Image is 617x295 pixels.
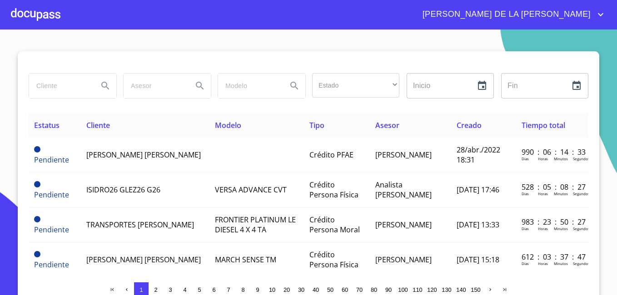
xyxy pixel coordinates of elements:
[298,286,304,293] span: 30
[573,226,590,231] p: Segundos
[342,286,348,293] span: 60
[427,286,437,293] span: 120
[154,286,157,293] span: 2
[312,73,399,98] div: ​
[457,255,499,265] span: [DATE] 15:18
[416,7,595,22] span: [PERSON_NAME] DE LA [PERSON_NAME]
[385,286,392,293] span: 90
[573,156,590,161] p: Segundos
[442,286,451,293] span: 130
[573,261,590,266] p: Segundos
[256,286,259,293] span: 9
[124,74,185,98] input: search
[375,180,432,200] span: Analista [PERSON_NAME]
[457,145,500,165] span: 28/abr./2022 18:31
[356,286,363,293] span: 70
[309,150,353,160] span: Crédito PFAE
[309,120,324,130] span: Tipo
[309,180,358,200] span: Crédito Persona Física
[86,120,110,130] span: Cliente
[398,286,408,293] span: 100
[522,261,529,266] p: Dias
[34,146,40,152] span: Pendiente
[413,286,422,293] span: 110
[218,74,280,98] input: search
[215,120,241,130] span: Modelo
[457,220,499,230] span: [DATE] 13:33
[538,226,548,231] p: Horas
[183,286,186,293] span: 4
[375,150,432,160] span: [PERSON_NAME]
[34,260,69,270] span: Pendiente
[457,185,499,195] span: [DATE] 17:46
[371,286,377,293] span: 80
[34,216,40,222] span: Pendiente
[215,185,287,195] span: VERSA ADVANCE CVT
[554,191,568,196] p: Minutos
[522,147,583,157] p: 990 : 06 : 14 : 33
[86,185,160,195] span: ISIDRO26 GLEZ26 G26
[538,191,548,196] p: Horas
[34,251,40,257] span: Pendiente
[522,182,583,192] p: 528 : 05 : 08 : 27
[416,7,606,22] button: account of current user
[34,181,40,187] span: Pendiente
[34,155,69,165] span: Pendiente
[86,220,194,230] span: TRANSPORTES [PERSON_NAME]
[284,75,305,97] button: Search
[375,220,432,230] span: [PERSON_NAME]
[313,286,319,293] span: 40
[538,261,548,266] p: Horas
[95,75,116,97] button: Search
[86,150,201,160] span: [PERSON_NAME] [PERSON_NAME]
[86,255,201,265] span: [PERSON_NAME] [PERSON_NAME]
[522,120,565,130] span: Tiempo total
[189,75,211,97] button: Search
[573,191,590,196] p: Segundos
[471,286,480,293] span: 150
[554,261,568,266] p: Minutos
[241,286,244,293] span: 8
[375,255,432,265] span: [PERSON_NAME]
[538,156,548,161] p: Horas
[269,286,275,293] span: 10
[215,215,296,235] span: FRONTIER PLATINUM LE DIESEL 4 X 4 TA
[327,286,333,293] span: 50
[522,156,529,161] p: Dias
[227,286,230,293] span: 7
[522,217,583,227] p: 983 : 23 : 50 : 27
[215,255,276,265] span: MARCH SENSE TM
[29,74,91,98] input: search
[139,286,143,293] span: 1
[169,286,172,293] span: 3
[284,286,290,293] span: 20
[375,120,399,130] span: Asesor
[456,286,466,293] span: 140
[212,286,215,293] span: 6
[34,190,69,200] span: Pendiente
[309,250,358,270] span: Crédito Persona Física
[522,252,583,262] p: 612 : 03 : 37 : 47
[457,120,482,130] span: Creado
[309,215,360,235] span: Crédito Persona Moral
[522,191,529,196] p: Dias
[34,120,60,130] span: Estatus
[554,156,568,161] p: Minutos
[198,286,201,293] span: 5
[34,225,69,235] span: Pendiente
[522,226,529,231] p: Dias
[554,226,568,231] p: Minutos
